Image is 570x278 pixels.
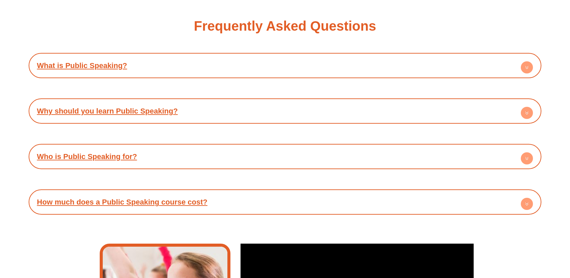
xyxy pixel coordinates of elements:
[32,56,538,75] h4: What is Public Speaking?
[37,61,127,70] a: What is Public Speaking?
[32,147,538,166] h4: Who is Public Speaking for?
[32,102,538,120] h4: Why should you learn Public Speaking?
[37,152,137,161] a: Who is Public Speaking for?
[37,107,178,115] a: Why should you learn Public Speaking?
[194,19,376,33] h3: Frequently Asked Questions
[536,246,570,278] iframe: Chat Widget
[37,198,208,206] a: How much does a Public Speaking course cost?
[32,193,538,211] h4: How much does a Public Speaking course cost?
